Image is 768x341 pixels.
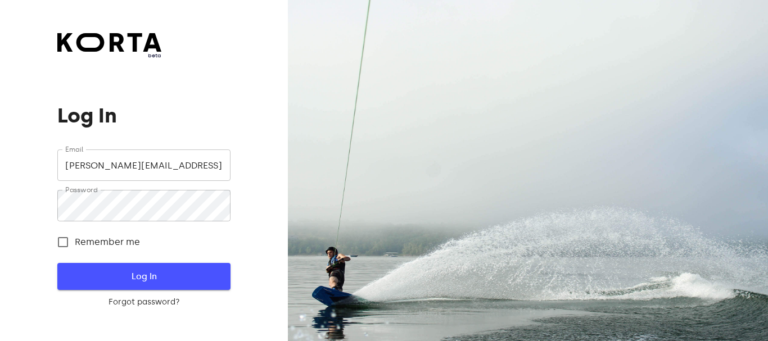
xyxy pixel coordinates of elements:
[57,33,161,60] a: beta
[57,263,230,290] button: Log In
[57,297,230,308] a: Forgot password?
[57,33,161,52] img: Korta
[75,269,212,284] span: Log In
[57,104,230,127] h1: Log In
[57,52,161,60] span: beta
[75,235,140,249] span: Remember me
